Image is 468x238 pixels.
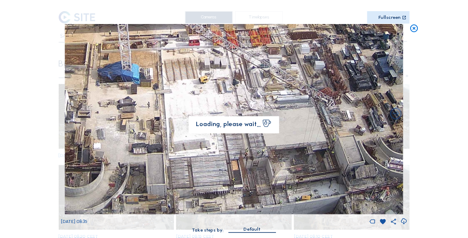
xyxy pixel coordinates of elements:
div: Take steps by: [192,228,224,233]
div: Default [228,226,276,232]
span: [DATE] 08:35 [61,219,87,224]
i: Back [389,107,402,121]
span: Loading, please wait... [196,121,261,127]
div: Fullscreen [379,15,401,21]
img: Image [65,24,403,214]
div: Default [243,226,261,233]
i: Forward [66,107,79,121]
